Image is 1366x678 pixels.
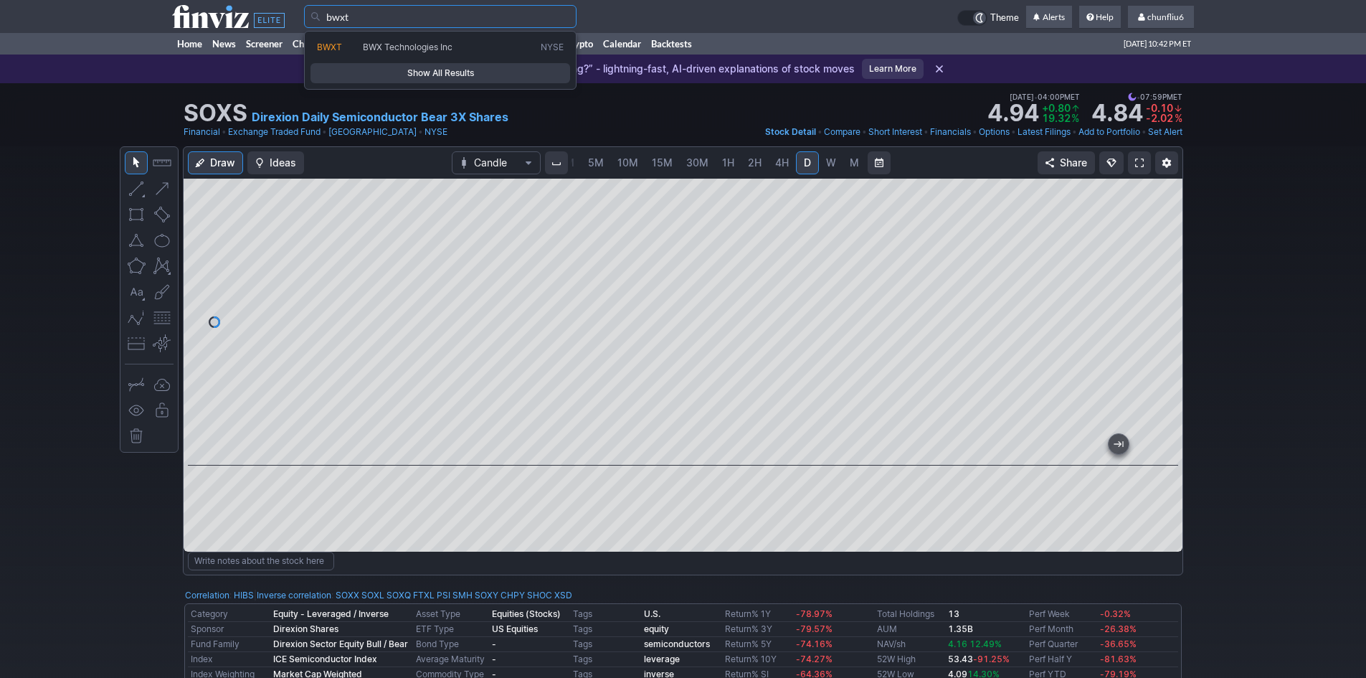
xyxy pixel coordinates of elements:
span: +0.80 [1042,102,1071,114]
span: -36.65% [1100,639,1137,649]
td: Return% 5Y [722,637,793,652]
td: Category [188,607,270,622]
b: 1.35B [948,623,973,634]
td: Return% 1Y [722,607,793,622]
span: 2H [748,156,762,169]
span: 4H [775,156,789,169]
a: Options [979,125,1010,139]
span: NYSE [541,42,564,54]
span: M [850,156,859,169]
span: 30M [686,156,708,169]
span: -2.02 [1146,112,1173,124]
b: US Equities [492,623,538,634]
a: [GEOGRAPHIC_DATA] [328,125,417,139]
button: Position [125,332,148,355]
a: W [820,151,843,174]
span: • [1011,125,1016,139]
a: Calendar [598,33,646,55]
td: Average Maturity [413,652,489,667]
a: M [843,151,866,174]
a: Stock Detail [765,125,816,139]
a: Financial [184,125,220,139]
span: • [817,125,822,139]
button: Explore new features [1099,151,1124,174]
a: FTXL [413,588,435,603]
b: ICE Semiconductor Index [273,654,377,664]
span: Draw [210,156,235,170]
h1: SOXS [184,102,247,125]
button: Drawing mode: Single [125,373,148,396]
a: Inverse correlation [257,590,331,601]
span: 1H [722,156,734,169]
p: Introducing “Why Is It Moving?” - lightning-fast, AI-driven explanations of stock moves [418,62,855,76]
span: • [1137,90,1140,103]
a: Add to Portfolio [1078,125,1140,139]
td: Perf Month [1026,622,1097,637]
span: Stock Detail [765,126,816,137]
a: Direxion Daily Semiconductor Bear 3X Shares [252,108,508,126]
a: 2H [741,151,768,174]
span: -91.25% [973,654,1010,664]
td: Index [188,652,270,667]
span: W [826,156,836,169]
a: Help [1079,6,1121,29]
span: 19.32 [1042,112,1071,124]
td: Return% 3Y [722,622,793,637]
button: Rotated rectangle [151,203,174,226]
a: HIBS [234,588,254,603]
span: chunfliu6 [1147,11,1184,22]
span: 07:59PM ET [1128,90,1182,103]
button: Drawings autosave: Off [151,373,174,396]
span: • [322,125,327,139]
a: Compare [824,125,860,139]
td: Tags [570,622,641,637]
button: Triangle [125,229,148,252]
span: BWX Technologies Inc [363,42,452,52]
a: leverage [644,654,680,664]
span: -0.32% [1100,608,1131,619]
a: Learn More [862,59,924,79]
a: SOXL [361,588,384,603]
td: Total Holdings [874,607,945,622]
button: Lock drawings [151,399,174,422]
button: Share [1038,151,1095,174]
a: SOXY [475,588,498,603]
td: ETF Type [413,622,489,637]
span: [DATE] 04:00PM ET [1010,90,1080,103]
button: Hide drawings [125,399,148,422]
b: 13 [948,608,959,619]
a: News [207,33,241,55]
a: equity [644,623,669,634]
span: -26.38% [1100,623,1137,634]
span: % [1175,112,1182,124]
span: • [1072,125,1077,139]
td: AUM [874,622,945,637]
button: Chart Type [452,151,541,174]
button: Anchored VWAP [151,332,174,355]
div: | : [254,588,572,603]
button: Ellipse [151,229,174,252]
span: Ideas [270,156,296,170]
a: SHOC [527,588,552,603]
a: chunfliu6 [1128,6,1194,29]
span: • [418,125,423,139]
td: 52W High [874,652,945,667]
a: D [796,151,819,174]
div: : [185,588,254,603]
span: -74.27% [796,654,833,664]
a: CHPY [501,588,525,603]
td: Return% 10Y [722,652,793,667]
input: Search [304,5,577,28]
button: Fibonacci retracements [151,306,174,329]
a: 10M [611,151,645,174]
a: Exchange Traded Fund [228,125,321,139]
a: 15M [645,151,679,174]
span: • [862,125,867,139]
a: 1H [716,151,741,174]
span: • [222,125,227,139]
b: - [492,654,496,664]
button: Arrow [151,177,174,200]
span: D [804,156,811,169]
span: Latest Filings [1018,126,1071,137]
button: Rectangle [125,203,148,226]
